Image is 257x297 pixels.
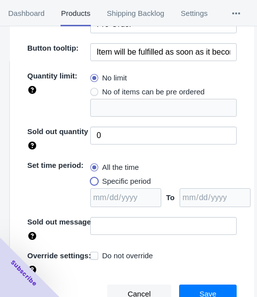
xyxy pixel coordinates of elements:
[9,258,39,288] span: Subscribe
[166,193,175,202] span: To
[102,87,205,97] span: No of items can be pre ordered
[27,72,77,80] span: Quantity limit:
[27,44,78,52] span: Button tooltip:
[216,0,257,26] button: More tabs
[107,0,165,26] span: Shipping Backlog
[27,218,93,226] span: Sold out message:
[102,162,139,172] span: All the time
[102,176,151,186] span: Specific period
[61,0,90,26] span: Products
[27,161,83,169] span: Set time period:
[27,127,88,136] span: Sold out quantity
[102,73,127,83] span: No limit
[8,0,45,26] span: Dashboard
[102,251,153,261] span: Do not override
[181,0,208,26] span: Settings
